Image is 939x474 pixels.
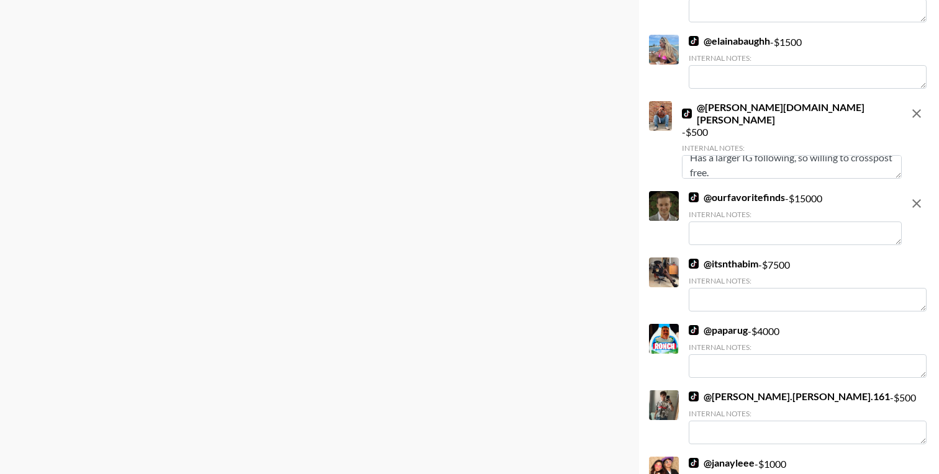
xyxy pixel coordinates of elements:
button: remove [904,191,929,216]
div: - $ 1500 [689,35,927,89]
textarea: Has a larger IG following, so willing to crosspost free. [682,155,902,179]
div: - $ 500 [689,390,927,444]
div: Internal Notes: [682,143,902,153]
a: @[PERSON_NAME].[PERSON_NAME].161 [689,390,890,403]
div: - $ 7500 [689,257,927,311]
img: TikTok [689,259,699,269]
div: Internal Notes: [689,342,927,352]
a: @itsnthabim [689,257,758,270]
div: - $ 500 [682,101,902,179]
img: TikTok [689,36,699,46]
a: @janayleee [689,457,755,469]
img: TikTok [689,458,699,468]
button: remove [904,101,929,126]
div: - $ 4000 [689,324,927,378]
a: @[PERSON_NAME][DOMAIN_NAME][PERSON_NAME] [682,101,902,126]
div: Internal Notes: [689,276,927,285]
a: @elainabaughh [689,35,770,47]
img: TikTok [689,325,699,335]
img: TikTok [689,192,699,202]
div: Internal Notes: [689,409,927,418]
div: - $ 15000 [689,191,902,245]
img: TikTok [689,391,699,401]
div: Internal Notes: [689,53,927,63]
div: Internal Notes: [689,210,902,219]
a: @paparug [689,324,748,336]
img: TikTok [682,109,692,118]
a: @ourfavoritefinds [689,191,785,203]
